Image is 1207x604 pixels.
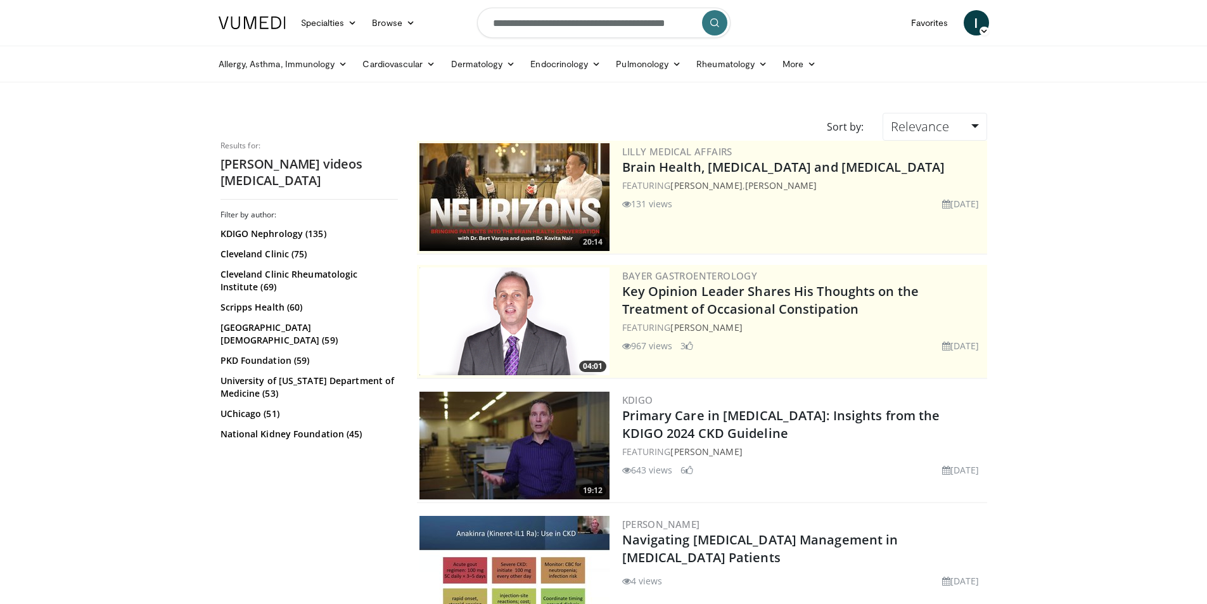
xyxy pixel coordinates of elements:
[211,51,355,77] a: Allergy, Asthma, Immunology
[942,339,980,352] li: [DATE]
[219,16,286,29] img: VuMedi Logo
[680,339,693,352] li: 3
[220,321,395,347] a: [GEOGRAPHIC_DATA][DEMOGRAPHIC_DATA] (59)
[419,143,610,251] img: ca157f26-4c4a-49fd-8611-8e91f7be245d.png.300x170_q85_crop-smart_upscale.jpg
[419,392,610,499] a: 19:12
[444,51,523,77] a: Dermatology
[220,156,398,189] h2: [PERSON_NAME] videos [MEDICAL_DATA]
[883,113,987,141] a: Relevance
[622,531,898,566] a: Navigating [MEDICAL_DATA] Management in [MEDICAL_DATA] Patients
[220,210,398,220] h3: Filter by author:
[680,463,693,477] li: 6
[477,8,731,38] input: Search topics, interventions
[220,268,395,293] a: Cleveland Clinic Rheumatologic Institute (69)
[775,51,824,77] a: More
[622,158,945,176] a: Brain Health, [MEDICAL_DATA] and [MEDICAL_DATA]
[622,145,732,158] a: Lilly Medical Affairs
[817,113,873,141] div: Sort by:
[670,179,742,191] a: [PERSON_NAME]
[579,236,606,248] span: 20:14
[622,197,673,210] li: 131 views
[220,301,395,314] a: Scripps Health (60)
[622,321,985,334] div: FEATURING
[220,375,395,400] a: University of [US_STATE] Department of Medicine (53)
[622,283,919,318] a: Key Opinion Leader Shares His Thoughts on the Treatment of Occasional Constipation
[608,51,689,77] a: Pulmonology
[220,228,395,240] a: KDIGO Nephrology (135)
[220,428,395,440] a: National Kidney Foundation (45)
[904,10,956,35] a: Favorites
[220,354,395,367] a: PKD Foundation (59)
[670,321,742,333] a: [PERSON_NAME]
[579,361,606,372] span: 04:01
[419,267,610,375] img: 9828b8df-38ad-4333-b93d-bb657251ca89.png.300x170_q85_crop-smart_upscale.png
[579,485,606,496] span: 19:12
[220,408,395,420] a: UChicago (51)
[942,574,980,588] li: [DATE]
[670,446,742,458] a: [PERSON_NAME]
[364,10,423,35] a: Browse
[964,10,989,35] a: I
[689,51,775,77] a: Rheumatology
[355,51,443,77] a: Cardiovascular
[745,179,817,191] a: [PERSON_NAME]
[622,407,940,442] a: Primary Care in [MEDICAL_DATA]: Insights from the KDIGO 2024 CKD Guideline
[891,118,949,135] span: Relevance
[622,339,673,352] li: 967 views
[622,445,985,458] div: FEATURING
[419,392,610,499] img: c42670d8-8d35-4c38-b857-e1a6989fceb3.300x170_q85_crop-smart_upscale.jpg
[622,574,663,588] li: 4 views
[622,518,700,530] a: [PERSON_NAME]
[622,463,673,477] li: 643 views
[293,10,365,35] a: Specialties
[942,197,980,210] li: [DATE]
[419,267,610,375] a: 04:01
[622,269,758,282] a: Bayer Gastroenterology
[419,143,610,251] a: 20:14
[523,51,608,77] a: Endocrinology
[622,179,985,192] div: FEATURING ,
[220,141,398,151] p: Results for:
[622,394,653,406] a: KDIGO
[942,463,980,477] li: [DATE]
[220,248,395,260] a: Cleveland Clinic (75)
